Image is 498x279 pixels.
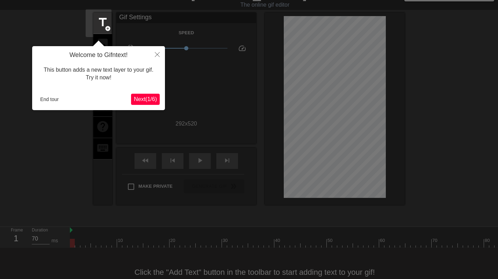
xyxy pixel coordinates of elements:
div: This button adds a new text layer to your gif. Try it now! [37,59,160,89]
button: Close [150,46,165,62]
button: End tour [37,94,62,105]
span: Next ( 1 / 6 ) [134,96,157,102]
button: Next [131,94,160,105]
h4: Welcome to Gifntext! [37,51,160,59]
